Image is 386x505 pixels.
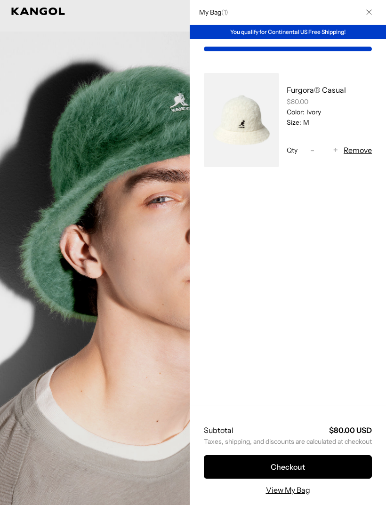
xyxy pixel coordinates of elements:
dt: Color: [287,108,305,116]
button: + [329,144,343,156]
span: - [310,144,314,157]
input: Quantity for Furgora® Casual [319,144,329,156]
span: + [333,144,338,157]
dd: Ivory [305,108,321,116]
button: Remove Furgora® Casual - Ivory / M [344,144,372,156]
span: Qty [287,146,298,154]
span: ( ) [221,8,228,16]
dd: M [301,118,309,127]
button: - [305,144,319,156]
dt: Size: [287,118,301,127]
a: Furgora® Casual [287,85,346,95]
h2: My Bag [194,8,228,16]
div: You qualify for Continental US Free Shipping! [190,25,386,39]
span: 1 [224,8,225,16]
h2: Subtotal [204,425,233,435]
div: $80.00 [287,97,372,106]
a: View My Bag [266,484,310,496]
small: Taxes, shipping, and discounts are calculated at checkout [204,437,372,446]
button: Checkout [204,455,372,479]
strong: $80.00 USD [329,425,372,435]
